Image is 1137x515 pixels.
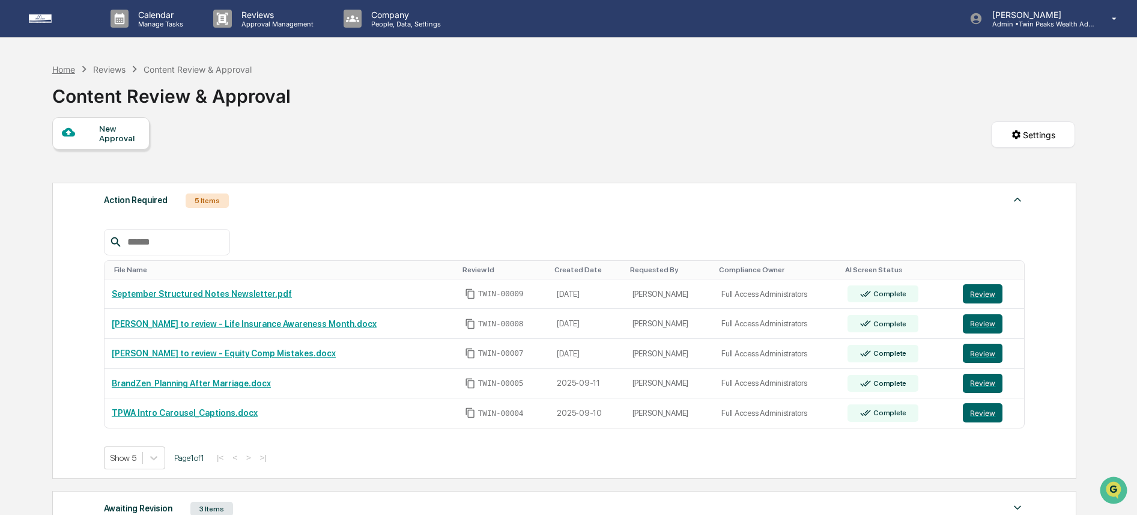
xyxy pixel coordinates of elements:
[82,147,154,168] a: 🗄️Attestations
[554,266,620,274] div: Toggle SortBy
[465,378,476,389] span: Copy Id
[550,309,625,339] td: [DATE]
[12,175,22,185] div: 🔎
[963,314,1017,334] a: Review
[963,284,1017,303] a: Review
[85,203,145,213] a: Powered byPylon
[1010,192,1025,207] img: caret
[229,453,241,463] button: <
[87,153,97,162] div: 🗄️
[213,453,227,463] button: |<
[963,344,1002,363] button: Review
[256,453,270,463] button: >|
[871,290,906,298] div: Complete
[174,453,204,463] span: Page 1 of 1
[714,398,840,428] td: Full Access Administrators
[12,92,34,114] img: 1746055101610-c473b297-6a78-478c-a979-82029cc54cd1
[625,279,715,309] td: [PERSON_NAME]
[625,339,715,369] td: [PERSON_NAME]
[41,92,197,104] div: Start new chat
[550,279,625,309] td: [DATE]
[112,379,271,388] a: BrandZen_Planning After Marriage.docx
[462,266,545,274] div: Toggle SortBy
[114,266,453,274] div: Toggle SortBy
[120,204,145,213] span: Pylon
[7,169,80,191] a: 🔎Data Lookup
[362,20,447,28] p: People, Data, Settings
[465,407,476,418] span: Copy Id
[112,349,336,358] a: [PERSON_NAME] to review - Equity Comp Mistakes.docx
[719,266,835,274] div: Toggle SortBy
[232,20,320,28] p: Approval Management
[845,266,951,274] div: Toggle SortBy
[29,14,86,23] img: logo
[983,20,1094,28] p: Admin • Twin Peaks Wealth Advisors
[7,147,82,168] a: 🖐️Preclearance
[112,408,258,418] a: TPWA Intro Carousel_Captions.docx
[93,64,126,75] div: Reviews
[550,339,625,369] td: [DATE]
[714,369,840,399] td: Full Access Administrators
[714,279,840,309] td: Full Access Administrators
[99,151,149,163] span: Attestations
[871,320,906,328] div: Complete
[12,25,219,44] p: How can we help?
[41,104,152,114] div: We're available if you need us!
[204,96,219,110] button: Start new chat
[24,151,77,163] span: Preclearance
[129,10,189,20] p: Calendar
[465,288,476,299] span: Copy Id
[550,398,625,428] td: 2025-09-10
[983,10,1094,20] p: [PERSON_NAME]
[871,409,906,417] div: Complete
[52,76,291,107] div: Content Review & Approval
[112,319,377,329] a: [PERSON_NAME] to review - Life Insurance Awareness Month.docx
[625,309,715,339] td: [PERSON_NAME]
[232,10,320,20] p: Reviews
[362,10,447,20] p: Company
[630,266,710,274] div: Toggle SortBy
[963,403,1017,422] a: Review
[112,289,292,299] a: September Structured Notes Newsletter.pdf
[871,379,906,388] div: Complete
[963,344,1017,363] a: Review
[478,349,524,358] span: TWIN-00007
[714,339,840,369] td: Full Access Administrators
[478,379,524,388] span: TWIN-00005
[104,192,168,208] div: Action Required
[478,319,524,329] span: TWIN-00008
[465,318,476,329] span: Copy Id
[144,64,252,75] div: Content Review & Approval
[1010,501,1025,515] img: caret
[550,369,625,399] td: 2025-09-11
[52,64,75,75] div: Home
[186,194,229,208] div: 5 Items
[963,314,1002,334] button: Review
[963,403,1002,422] button: Review
[963,284,1002,303] button: Review
[625,369,715,399] td: [PERSON_NAME]
[12,153,22,162] div: 🖐️
[991,121,1075,148] button: Settings
[965,266,1019,274] div: Toggle SortBy
[963,374,1002,393] button: Review
[99,124,139,143] div: New Approval
[871,349,906,358] div: Complete
[1099,475,1131,508] iframe: Open customer support
[963,374,1017,393] a: Review
[625,398,715,428] td: [PERSON_NAME]
[243,453,255,463] button: >
[465,348,476,359] span: Copy Id
[24,174,76,186] span: Data Lookup
[478,409,524,418] span: TWIN-00004
[714,309,840,339] td: Full Access Administrators
[478,289,524,299] span: TWIN-00009
[129,20,189,28] p: Manage Tasks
